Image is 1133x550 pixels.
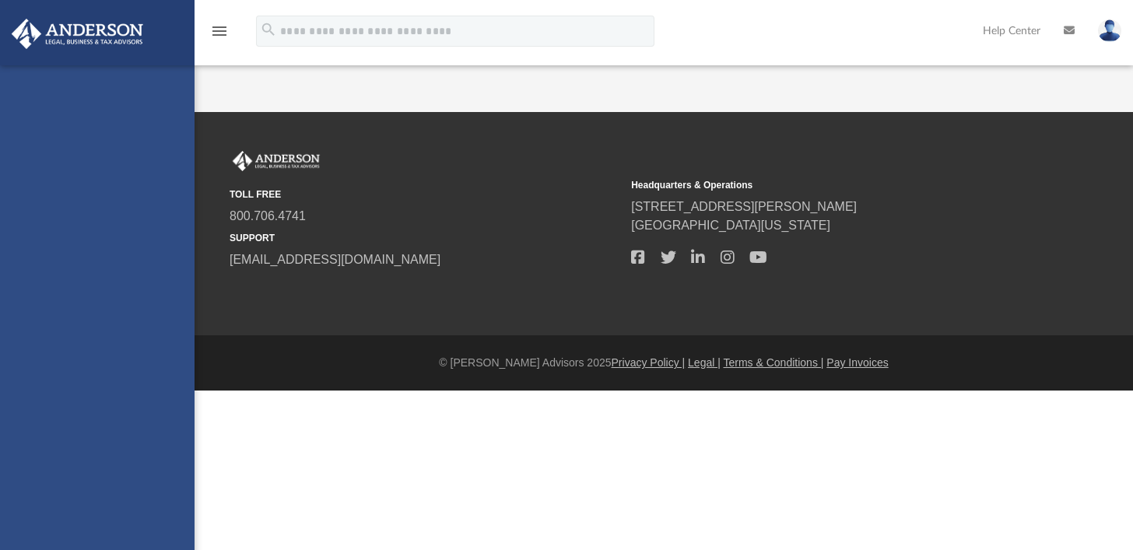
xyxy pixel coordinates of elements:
a: 800.706.4741 [230,209,306,222]
div: © [PERSON_NAME] Advisors 2025 [195,355,1133,371]
a: [GEOGRAPHIC_DATA][US_STATE] [631,219,830,232]
img: Anderson Advisors Platinum Portal [230,151,323,171]
a: Legal | [688,356,721,369]
a: Terms & Conditions | [724,356,824,369]
a: Pay Invoices [826,356,888,369]
i: search [260,21,277,38]
a: Privacy Policy | [612,356,686,369]
small: Headquarters & Operations [631,178,1022,192]
img: Anderson Advisors Platinum Portal [7,19,148,49]
small: TOLL FREE [230,187,620,201]
a: [EMAIL_ADDRESS][DOMAIN_NAME] [230,253,440,266]
i: menu [210,22,229,40]
a: menu [210,30,229,40]
small: SUPPORT [230,231,620,245]
img: User Pic [1098,19,1121,42]
a: [STREET_ADDRESS][PERSON_NAME] [631,200,857,213]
